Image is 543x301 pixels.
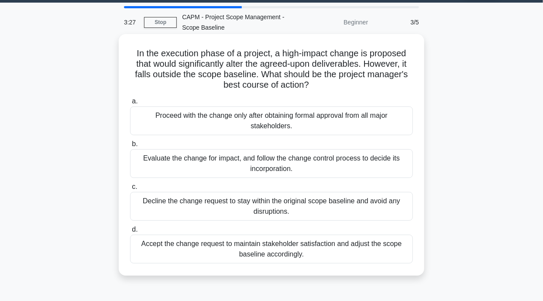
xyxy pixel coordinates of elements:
div: Evaluate the change for impact, and follow the change control process to decide its incorporation. [130,149,413,178]
div: 3:27 [119,14,144,31]
span: b. [132,140,137,147]
span: d. [132,226,137,233]
a: Stop [144,17,177,28]
h5: In the execution phase of a project, a high-impact change is proposed that would significantly al... [129,48,414,91]
span: c. [132,183,137,190]
div: Decline the change request to stay within the original scope baseline and avoid any disruptions. [130,192,413,221]
div: Accept the change request to maintain stakeholder satisfaction and adjust the scope baseline acco... [130,235,413,263]
span: a. [132,97,137,105]
div: Beginner [297,14,373,31]
div: 3/5 [373,14,424,31]
div: Proceed with the change only after obtaining formal approval from all major stakeholders. [130,106,413,135]
div: CAPM - Project Scope Management - Scope Baseline [177,8,297,36]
